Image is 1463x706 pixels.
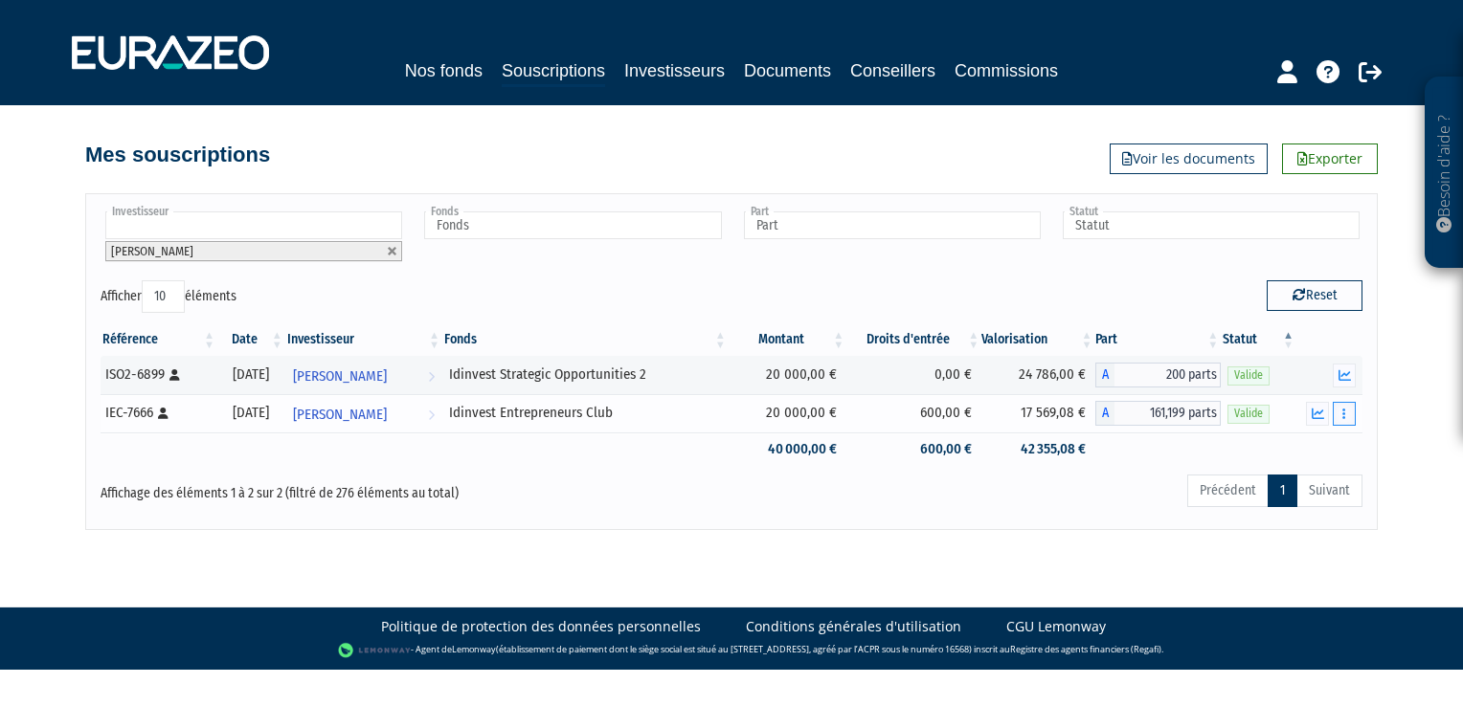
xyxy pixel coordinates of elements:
[729,323,847,356] th: Montant: activer pour trier la colonne par ordre croissant
[105,403,211,423] div: IEC-7666
[19,641,1444,660] div: - Agent de (établissement de paiement dont le siège social est situé au [STREET_ADDRESS], agréé p...
[442,323,729,356] th: Fonds: activer pour trier la colonne par ordre croissant
[224,403,279,423] div: [DATE]
[1095,401,1222,426] div: A - Idinvest Entrepreneurs Club
[846,323,981,356] th: Droits d'entrée: activer pour trier la colonne par ordre croissant
[1114,363,1222,387] span: 200 parts
[1010,643,1161,655] a: Registre des agents financiers (Regafi)
[1227,366,1270,385] span: Valide
[729,356,847,394] td: 20 000,00 €
[449,403,722,423] div: Idinvest Entrepreneurs Club
[293,397,387,432] span: [PERSON_NAME]
[285,394,442,432] a: [PERSON_NAME]
[729,394,847,432] td: 20 000,00 €
[169,369,180,381] i: [Français] Personne physique
[746,617,961,636] a: Conditions générales d'utilisation
[1227,405,1270,423] span: Valide
[846,432,981,466] td: 600,00 €
[101,280,236,313] label: Afficher éléments
[381,617,701,636] a: Politique de protection des données personnelles
[1095,363,1222,387] div: A - Idinvest Strategic Opportunities 2
[1095,401,1114,426] span: A
[85,143,270,166] h4: Mes souscriptions
[101,473,610,503] div: Affichage des éléments 1 à 2 sur 2 (filtré de 276 éléments au total)
[452,643,496,655] a: Lemonway
[405,57,483,84] a: Nos fonds
[285,323,442,356] th: Investisseur: activer pour trier la colonne par ordre croissant
[955,57,1058,84] a: Commissions
[729,432,847,466] td: 40 000,00 €
[1110,143,1268,174] a: Voir les documents
[428,397,435,432] i: Voir l'investisseur
[624,57,725,84] a: Investisseurs
[72,35,269,70] img: 1732889491-logotype_eurazeo_blanc_rvb.png
[105,364,211,385] div: ISO2-6899
[1433,87,1455,259] p: Besoin d'aide ?
[1221,323,1296,356] th: Statut : activer pour trier la colonne par ordre d&eacute;croissant
[293,359,387,394] span: [PERSON_NAME]
[1267,280,1362,311] button: Reset
[111,244,193,258] span: [PERSON_NAME]
[981,356,1094,394] td: 24 786,00 €
[428,359,435,394] i: Voir l'investisseur
[449,364,722,385] div: Idinvest Strategic Opportunities 2
[502,57,605,87] a: Souscriptions
[224,364,279,385] div: [DATE]
[1268,474,1297,507] a: 1
[1095,363,1114,387] span: A
[744,57,831,84] a: Documents
[158,408,169,419] i: [Français] Personne physique
[981,323,1094,356] th: Valorisation: activer pour trier la colonne par ordre croissant
[981,394,1094,432] td: 17 569,08 €
[338,641,412,660] img: logo-lemonway.png
[142,280,185,313] select: Afficheréléments
[850,57,935,84] a: Conseillers
[981,432,1094,466] td: 42 355,08 €
[101,323,217,356] th: Référence : activer pour trier la colonne par ordre croissant
[1095,323,1222,356] th: Part: activer pour trier la colonne par ordre croissant
[217,323,285,356] th: Date: activer pour trier la colonne par ordre croissant
[846,356,981,394] td: 0,00 €
[1006,617,1106,636] a: CGU Lemonway
[285,356,442,394] a: [PERSON_NAME]
[846,394,981,432] td: 600,00 €
[1114,401,1222,426] span: 161,199 parts
[1282,143,1378,174] a: Exporter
